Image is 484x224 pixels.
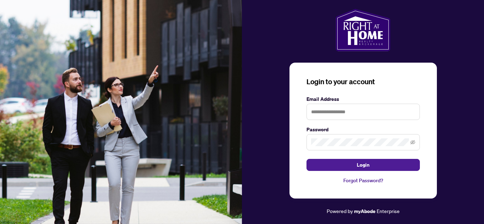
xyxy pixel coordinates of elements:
[410,140,415,145] span: eye-invisible
[306,177,420,184] a: Forgot Password?
[336,9,390,51] img: ma-logo
[306,95,420,103] label: Email Address
[327,208,353,214] span: Powered by
[357,159,370,171] span: Login
[377,208,400,214] span: Enterprise
[306,159,420,171] button: Login
[306,77,420,87] h3: Login to your account
[306,126,420,133] label: Password
[354,207,376,215] a: myAbode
